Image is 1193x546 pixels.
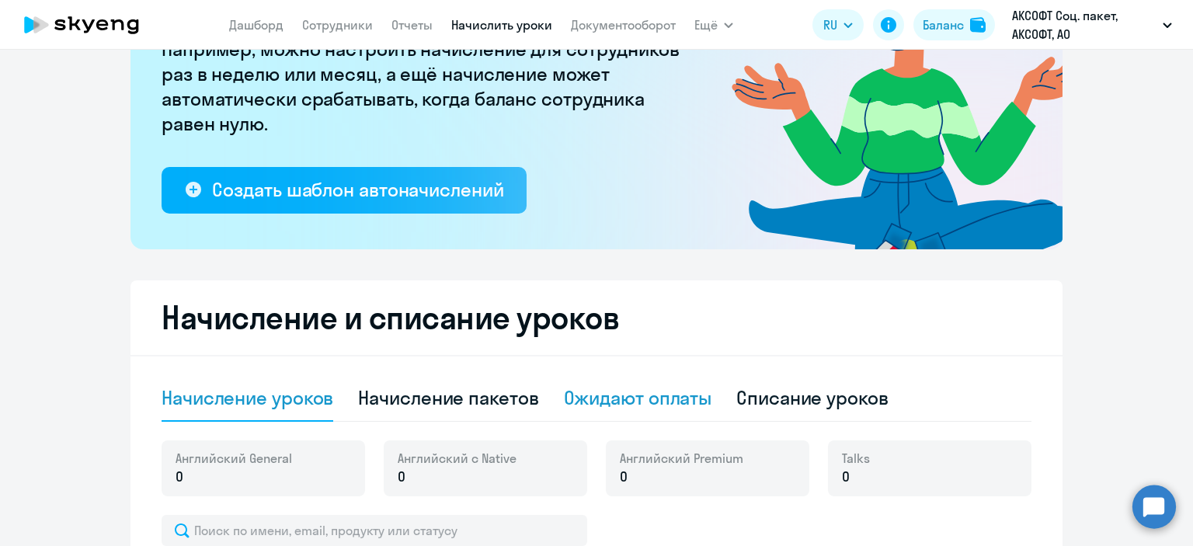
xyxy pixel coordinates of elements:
[812,9,864,40] button: RU
[564,385,712,410] div: Ожидают оплаты
[212,177,503,202] div: Создать шаблон автоначислений
[571,17,676,33] a: Документооборот
[736,385,889,410] div: Списание уроков
[913,9,995,40] button: Балансbalance
[398,450,517,467] span: Английский с Native
[162,299,1031,336] h2: Начисление и списание уроков
[302,17,373,33] a: Сотрудники
[923,16,964,34] div: Баланс
[391,17,433,33] a: Отчеты
[620,467,628,487] span: 0
[620,450,743,467] span: Английский Premium
[1012,6,1156,43] p: АКСОФТ Соц. пакет, АКСОФТ, АО
[823,16,837,34] span: RU
[162,12,690,136] p: [PERSON_NAME] больше не придётся начислять вручную. Например, можно настроить начисление для сотр...
[842,450,870,467] span: Talks
[176,467,183,487] span: 0
[842,467,850,487] span: 0
[176,450,292,467] span: Английский General
[162,515,587,546] input: Поиск по имени, email, продукту или статусу
[1004,6,1180,43] button: АКСОФТ Соц. пакет, АКСОФТ, АО
[162,385,333,410] div: Начисление уроков
[694,16,718,34] span: Ещё
[162,167,527,214] button: Создать шаблон автоначислений
[229,17,283,33] a: Дашборд
[694,9,733,40] button: Ещё
[398,467,405,487] span: 0
[451,17,552,33] a: Начислить уроки
[970,17,986,33] img: balance
[358,385,538,410] div: Начисление пакетов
